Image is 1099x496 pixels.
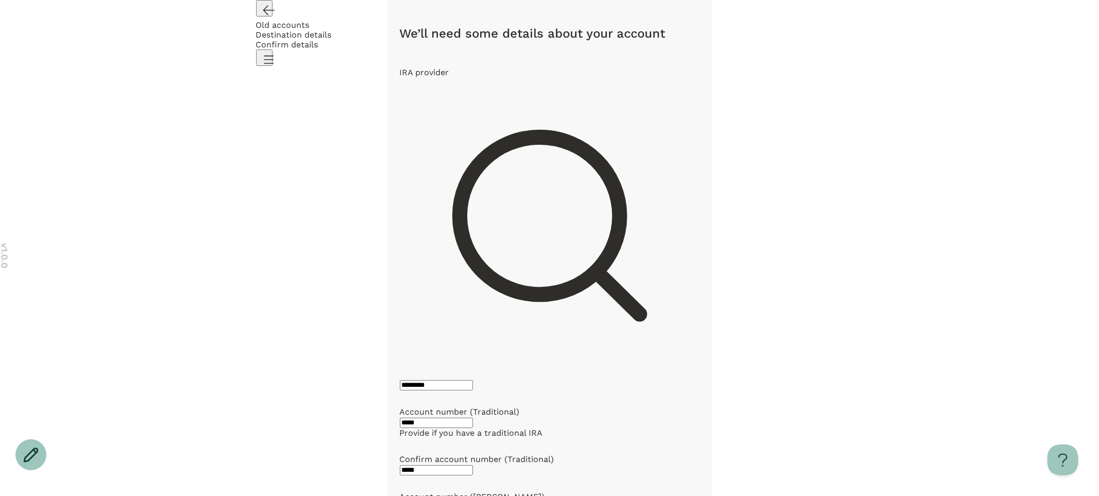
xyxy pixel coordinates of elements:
button: Open menu [256,49,273,66]
label: Account number (Traditional) [400,407,520,417]
label: IRA provider [400,67,449,77]
label: Confirm account number (Traditional) [400,454,554,464]
span: Old accounts [256,20,310,30]
span: Destination details [256,30,332,40]
div: Provide if you have a traditional IRA [400,428,700,438]
iframe: Toggle Customer Support [1047,444,1078,475]
span: Confirm details [256,40,318,49]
